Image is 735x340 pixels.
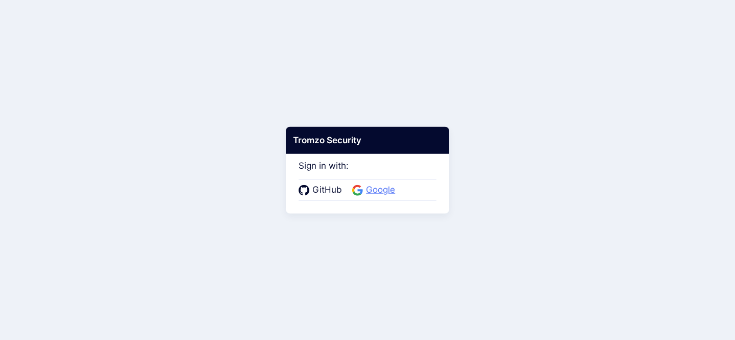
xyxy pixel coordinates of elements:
[352,184,398,197] a: Google
[299,146,436,200] div: Sign in with:
[286,126,449,154] div: Tromzo Security
[309,184,345,197] span: GitHub
[363,184,398,197] span: Google
[299,184,345,197] a: GitHub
